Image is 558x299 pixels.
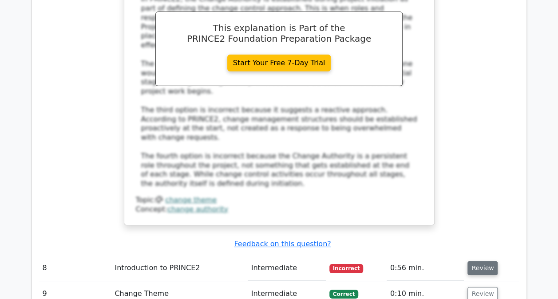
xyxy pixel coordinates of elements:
a: change authority [167,205,228,213]
div: Concept: [136,205,423,214]
div: Topic: [136,196,423,205]
span: Correct [329,290,358,299]
td: 8 [39,256,111,281]
td: 0:56 min. [387,256,464,281]
a: change theme [165,196,217,204]
span: Incorrect [329,264,364,273]
button: Review [467,261,498,275]
td: Intermediate [248,256,326,281]
a: Start Your Free 7-Day Trial [227,55,331,71]
a: Feedback on this question? [234,240,331,248]
td: Introduction to PRINCE2 [111,256,247,281]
